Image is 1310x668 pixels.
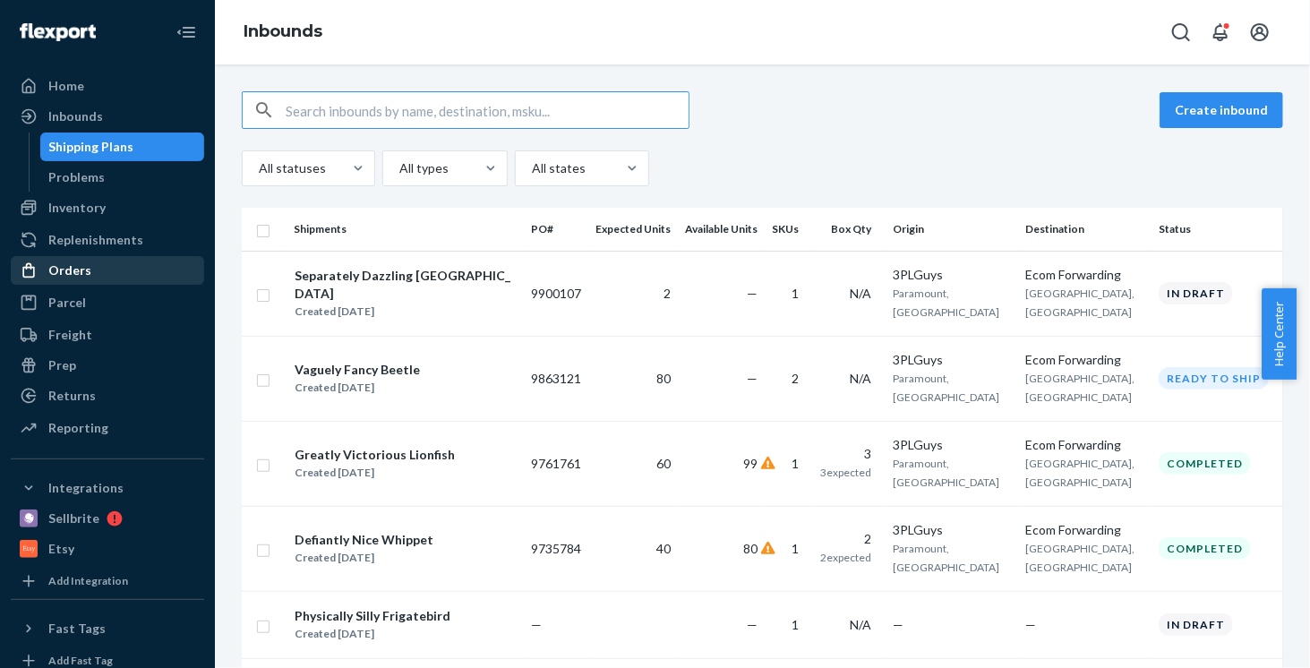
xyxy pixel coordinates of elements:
[48,387,96,405] div: Returns
[850,371,871,386] span: N/A
[893,266,1011,284] div: 3PLGuys
[48,77,84,95] div: Home
[11,193,204,222] a: Inventory
[295,549,433,567] div: Created [DATE]
[1203,14,1238,50] button: Open notifications
[20,23,96,41] img: Flexport logo
[11,256,204,285] a: Orders
[11,72,204,100] a: Home
[850,617,871,632] span: N/A
[524,251,588,336] td: 9900107
[11,614,204,643] button: Fast Tags
[48,199,106,217] div: Inventory
[295,531,433,549] div: Defiantly Nice Whippet
[1026,617,1037,632] span: —
[893,521,1011,539] div: 3PLGuys
[678,208,765,251] th: Available Units
[48,419,108,437] div: Reporting
[743,456,758,471] span: 99
[1026,521,1144,539] div: Ecom Forwarding
[1026,436,1144,454] div: Ecom Forwarding
[48,326,92,344] div: Freight
[743,541,758,556] span: 80
[1159,367,1269,390] div: Ready to ship
[11,381,204,410] a: Returns
[1159,613,1233,636] div: In draft
[11,351,204,380] a: Prep
[11,414,204,442] a: Reporting
[893,372,999,404] span: Paramount, [GEOGRAPHIC_DATA]
[893,457,999,489] span: Paramount, [GEOGRAPHIC_DATA]
[257,159,259,177] input: All statuses
[792,371,799,386] span: 2
[48,540,74,558] div: Etsy
[524,208,588,251] th: PO#
[49,138,134,156] div: Shipping Plans
[820,445,871,463] div: 3
[11,474,204,502] button: Integrations
[48,107,103,125] div: Inbounds
[1026,457,1135,489] span: [GEOGRAPHIC_DATA], [GEOGRAPHIC_DATA]
[524,421,588,506] td: 9761761
[656,371,671,386] span: 80
[792,286,799,301] span: 1
[48,510,99,527] div: Sellbrite
[48,261,91,279] div: Orders
[11,288,204,317] a: Parcel
[48,573,128,588] div: Add Integration
[813,208,886,251] th: Box Qty
[40,133,205,161] a: Shipping Plans
[820,551,871,564] span: 2 expected
[747,617,758,632] span: —
[11,226,204,254] a: Replenishments
[792,541,799,556] span: 1
[747,286,758,301] span: —
[1026,266,1144,284] div: Ecom Forwarding
[820,530,871,548] div: 2
[893,436,1011,454] div: 3PLGuys
[40,163,205,192] a: Problems
[49,168,106,186] div: Problems
[530,159,532,177] input: All states
[11,102,204,131] a: Inbounds
[531,617,542,632] span: —
[295,361,420,379] div: Vaguely Fancy Beetle
[295,379,420,397] div: Created [DATE]
[1163,14,1199,50] button: Open Search Box
[1159,452,1251,475] div: Completed
[656,456,671,471] span: 60
[893,287,999,319] span: Paramount, [GEOGRAPHIC_DATA]
[893,617,903,632] span: —
[295,303,516,321] div: Created [DATE]
[747,371,758,386] span: —
[588,208,678,251] th: Expected Units
[792,617,799,632] span: 1
[295,607,450,625] div: Physically Silly Frigatebird
[11,570,204,592] a: Add Integration
[893,542,999,574] span: Paramount, [GEOGRAPHIC_DATA]
[1026,542,1135,574] span: [GEOGRAPHIC_DATA], [GEOGRAPHIC_DATA]
[48,294,86,312] div: Parcel
[1159,537,1251,560] div: Completed
[792,456,799,471] span: 1
[524,506,588,591] td: 9735784
[765,208,813,251] th: SKUs
[295,464,455,482] div: Created [DATE]
[1160,92,1283,128] button: Create inbound
[1152,208,1283,251] th: Status
[48,356,76,374] div: Prep
[295,446,455,464] div: Greatly Victorious Lionfish
[656,541,671,556] span: 40
[48,479,124,497] div: Integrations
[229,6,337,58] ol: breadcrumbs
[398,159,399,177] input: All types
[820,466,871,479] span: 3 expected
[1242,14,1278,50] button: Open account menu
[524,336,588,421] td: 9863121
[48,653,113,668] div: Add Fast Tag
[1159,282,1233,304] div: In draft
[1262,288,1297,380] button: Help Center
[48,231,143,249] div: Replenishments
[11,321,204,349] a: Freight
